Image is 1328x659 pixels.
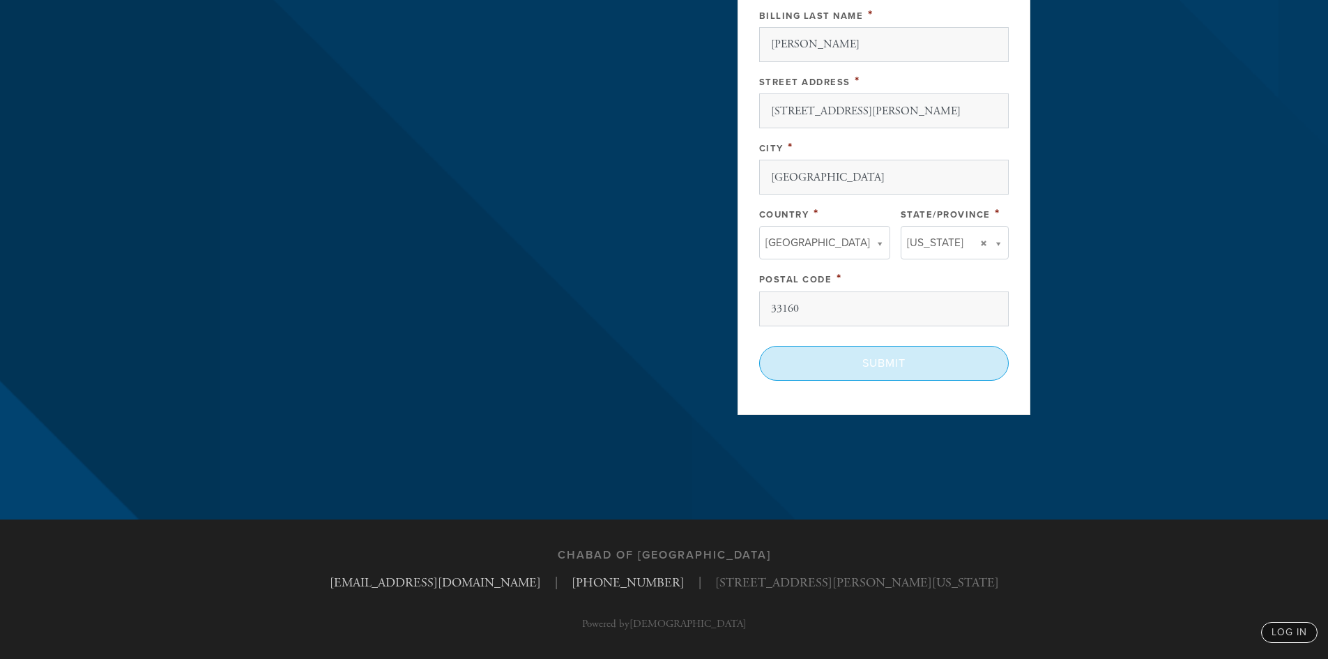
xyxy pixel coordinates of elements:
[715,573,999,592] span: [STREET_ADDRESS][PERSON_NAME][US_STATE]
[788,139,793,155] span: This field is required.
[901,209,991,220] label: State/Province
[995,206,1000,221] span: This field is required.
[572,575,685,591] a: [PHONE_NUMBER]
[629,617,747,630] a: [DEMOGRAPHIC_DATA]
[814,206,819,221] span: This field is required.
[1261,622,1318,643] a: log in
[901,226,1009,259] a: [US_STATE]
[759,10,864,22] label: Billing Last Name
[765,234,870,252] span: [GEOGRAPHIC_DATA]
[837,271,842,286] span: This field is required.
[907,234,963,252] span: [US_STATE]
[330,575,541,591] a: [EMAIL_ADDRESS][DOMAIN_NAME]
[759,143,784,154] label: City
[759,226,890,259] a: [GEOGRAPHIC_DATA]
[759,346,1009,381] input: Submit
[555,573,558,592] span: |
[699,573,701,592] span: |
[582,619,747,629] p: Powered by
[759,274,832,285] label: Postal Code
[855,73,860,89] span: This field is required.
[868,7,873,22] span: This field is required.
[759,209,809,220] label: Country
[558,549,771,562] h3: Chabad of [GEOGRAPHIC_DATA]
[759,77,850,88] label: Street Address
